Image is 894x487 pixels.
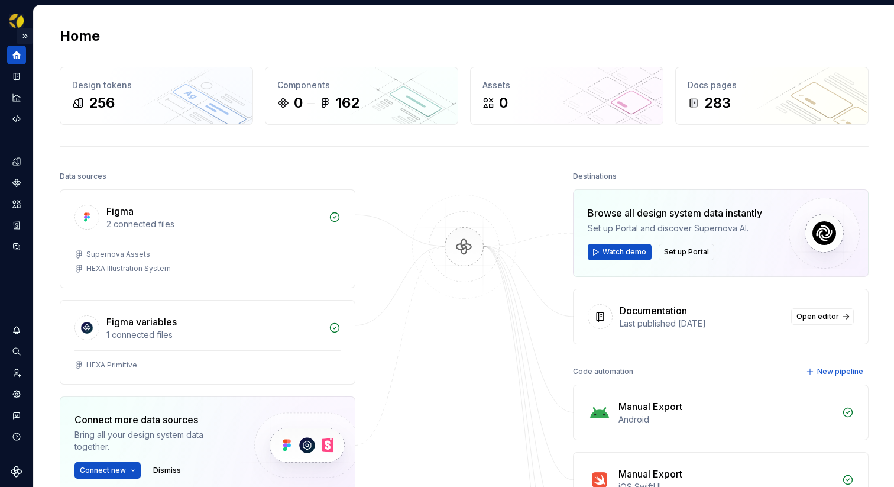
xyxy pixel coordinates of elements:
span: Open editor [796,312,839,321]
a: Components0162 [265,67,458,125]
button: Connect new [74,462,141,479]
a: Analytics [7,88,26,107]
div: Browse all design system data instantly [588,206,762,220]
div: Data sources [60,168,106,185]
div: HEXA Primitive [86,360,137,370]
span: Watch demo [603,247,646,257]
div: 256 [89,93,115,112]
a: Design tokens256 [60,67,253,125]
a: Home [7,46,26,64]
span: Connect new [80,466,126,475]
div: 1 connected files [106,329,322,341]
button: Watch demo [588,244,652,260]
a: Invite team [7,363,26,382]
a: Assets [7,195,26,214]
a: Figma variables1 connected filesHEXA Primitive [60,300,355,385]
a: Storybook stories [7,216,26,235]
a: Assets0 [470,67,663,125]
h2: Home [60,27,100,46]
div: Figma [106,204,134,218]
a: Docs pages283 [675,67,869,125]
a: Open editor [791,308,854,325]
div: 162 [336,93,359,112]
div: Figma variables [106,315,177,329]
div: Documentation [620,304,687,318]
div: Code automation [573,363,633,380]
span: Set up Portal [664,247,709,257]
div: Manual Export [618,399,682,414]
div: 0 [499,93,508,112]
div: 283 [704,93,731,112]
a: Documentation [7,67,26,86]
span: New pipeline [817,367,863,376]
div: Android [618,414,835,425]
div: Docs pages [688,79,856,91]
img: a56d5fbf-f8ab-4a39-9705-6fc7187585ab.png [9,14,24,28]
a: Design tokens [7,152,26,171]
svg: Supernova Logo [11,466,22,478]
div: Set up Portal and discover Supernova AI. [588,222,762,234]
button: Notifications [7,321,26,340]
div: Supernova Assets [86,250,150,259]
button: Set up Portal [659,244,714,260]
div: Design tokens [72,79,241,91]
a: Figma2 connected filesSupernova AssetsHEXA Illustration System [60,189,355,288]
div: Connect more data sources [74,412,234,427]
a: Code automation [7,109,26,128]
div: 0 [294,93,303,112]
div: Destinations [573,168,617,185]
div: Last published [DATE] [620,318,784,330]
button: Search ⌘K [7,342,26,361]
div: Assets [482,79,651,91]
a: Settings [7,385,26,404]
div: HEXA Illustration System [86,264,171,273]
button: Expand sidebar [17,28,33,44]
a: Data sources [7,237,26,256]
div: 2 connected files [106,218,322,230]
a: Components [7,173,26,192]
button: Dismiss [148,462,186,479]
button: New pipeline [802,363,869,380]
div: Manual Export [618,467,682,481]
div: Components [277,79,446,91]
button: Contact support [7,406,26,425]
div: Bring all your design system data together. [74,429,234,453]
span: Dismiss [153,466,181,475]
